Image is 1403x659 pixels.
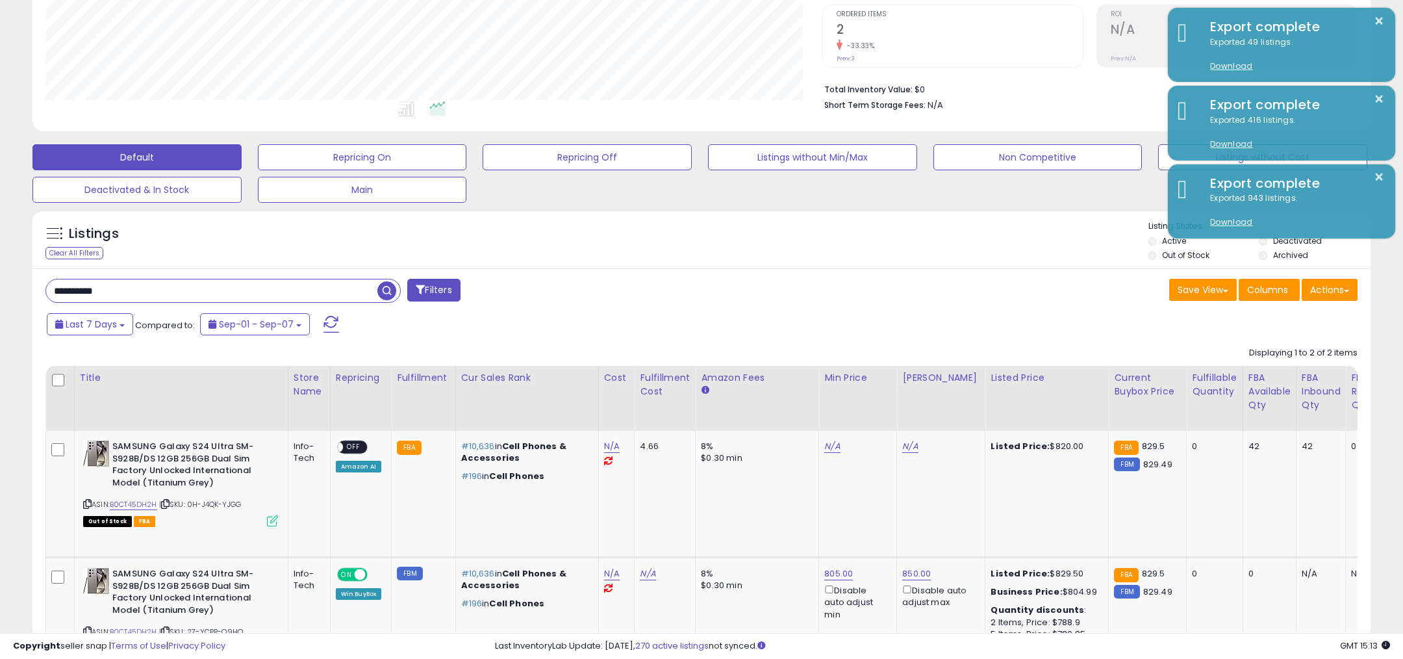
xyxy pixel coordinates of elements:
[1374,91,1384,107] button: ×
[294,568,320,591] div: Info-Tech
[635,640,709,652] a: 270 active listings
[134,516,156,527] span: FBA
[1210,138,1253,149] a: Download
[111,640,166,652] a: Terms of Use
[1111,55,1136,62] small: Prev: N/A
[47,313,133,335] button: Last 7 Days
[461,567,566,591] span: Cell Phones & Accessories
[708,144,917,170] button: Listings without Min/Max
[824,371,891,385] div: Min Price
[1114,371,1181,398] div: Current Buybox Price
[112,568,270,619] b: SAMSUNG Galaxy S24 Ultra SM-S928B/DS 12GB 256GB Dual Sim Factory Unlocked International Model (Ti...
[991,586,1098,598] div: $804.99
[991,586,1062,598] b: Business Price:
[1192,441,1232,452] div: 0
[1374,13,1384,29] button: ×
[1239,279,1300,301] button: Columns
[837,55,855,62] small: Prev: 3
[461,440,566,464] span: Cell Phones & Accessories
[461,440,495,452] span: #10,636
[640,371,690,398] div: Fulfillment Cost
[604,567,620,580] a: N/A
[461,567,495,580] span: #10,636
[80,371,283,385] div: Title
[1114,585,1139,599] small: FBM
[1210,216,1253,227] a: Download
[1340,640,1390,652] span: 2025-09-15 15:13 GMT
[701,568,809,580] div: 8%
[842,41,875,51] small: -33.33%
[1302,371,1341,412] div: FBA inbound Qty
[168,640,225,652] a: Privacy Policy
[1162,235,1186,246] label: Active
[1351,371,1395,412] div: FBA Reserved Qty
[1200,18,1385,36] div: Export complete
[1158,144,1367,170] button: Listings without Cost
[45,247,103,259] div: Clear All Filters
[1351,568,1390,580] div: N/A
[1351,441,1390,452] div: 0
[701,452,809,464] div: $0.30 min
[604,440,620,453] a: N/A
[1248,441,1286,452] div: 42
[83,441,109,467] img: 51IiDlJMCSL._SL40_.jpg
[1247,283,1288,296] span: Columns
[991,568,1098,580] div: $829.50
[1248,568,1286,580] div: 0
[1210,60,1253,71] a: Download
[824,567,853,580] a: 805.00
[701,371,813,385] div: Amazon Fees
[1302,568,1336,580] div: N/A
[495,640,1390,653] div: Last InventoryLab Update: [DATE], not synced.
[13,640,60,652] strong: Copyright
[397,567,422,580] small: FBM
[1142,440,1165,452] span: 829.5
[135,319,195,331] span: Compared to:
[461,598,588,610] p: in
[112,441,270,492] b: SAMSUNG Galaxy S24 Ultra SM-S928B/DS 12GB 256GB Dual Sim Factory Unlocked International Model (Ti...
[991,440,1050,452] b: Listed Price:
[219,318,294,331] span: Sep-01 - Sep-07
[1302,279,1358,301] button: Actions
[66,318,117,331] span: Last 7 Days
[991,604,1098,616] div: :
[1273,235,1322,246] label: Deactivated
[991,617,1098,628] div: 2 Items, Price: $788.9
[258,144,467,170] button: Repricing On
[294,371,325,398] div: Store Name
[461,471,588,482] p: in
[902,583,975,608] div: Disable auto adjust max
[336,588,382,600] div: Win BuyBox
[110,499,157,510] a: B0CT45DH2H
[1192,371,1237,398] div: Fulfillable Quantity
[397,441,421,455] small: FBA
[397,371,449,385] div: Fulfillment
[1114,441,1138,455] small: FBA
[991,371,1103,385] div: Listed Price
[902,371,980,385] div: [PERSON_NAME]
[365,569,386,580] span: OFF
[461,470,483,482] span: #196
[1142,567,1165,580] span: 829.5
[824,99,926,110] b: Short Term Storage Fees:
[1273,250,1308,261] label: Archived
[1200,192,1385,229] div: Exported 943 listings.
[461,597,483,610] span: #196
[991,441,1098,452] div: $820.00
[13,640,225,653] div: seller snap | |
[159,499,241,510] span: | SKU: 0H-J4QK-YJGG
[32,177,242,203] button: Deactivated & In Stock
[837,11,1083,18] span: Ordered Items
[1111,22,1357,40] h2: N/A
[343,442,364,453] span: OFF
[991,604,1084,616] b: Quantity discounts
[200,313,310,335] button: Sep-01 - Sep-07
[824,440,840,453] a: N/A
[928,99,943,111] span: N/A
[604,371,629,385] div: Cost
[1200,96,1385,114] div: Export complete
[824,81,1348,96] li: $0
[1148,220,1371,233] p: Listing States:
[837,22,1083,40] h2: 2
[407,279,460,302] button: Filters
